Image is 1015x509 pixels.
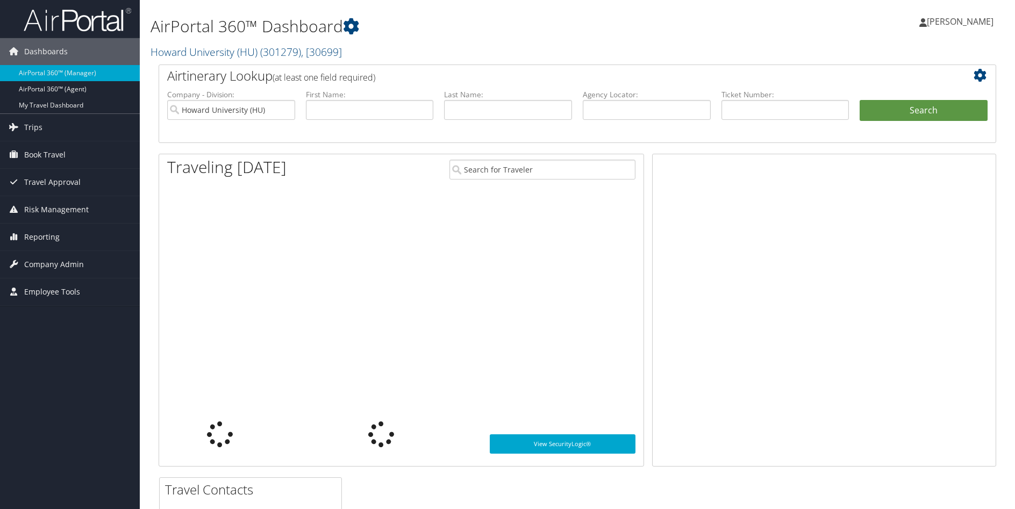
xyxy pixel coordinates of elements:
[167,156,287,178] h1: Traveling [DATE]
[449,160,635,180] input: Search for Traveler
[24,114,42,141] span: Trips
[583,89,711,100] label: Agency Locator:
[306,89,434,100] label: First Name:
[24,196,89,223] span: Risk Management
[151,45,342,59] a: Howard University (HU)
[165,481,341,499] h2: Travel Contacts
[167,67,918,85] h2: Airtinerary Lookup
[24,251,84,278] span: Company Admin
[24,169,81,196] span: Travel Approval
[24,38,68,65] span: Dashboards
[151,15,720,38] h1: AirPortal 360™ Dashboard
[444,89,572,100] label: Last Name:
[860,100,988,121] button: Search
[721,89,849,100] label: Ticket Number:
[301,45,342,59] span: , [ 30699 ]
[24,224,60,250] span: Reporting
[490,434,635,454] a: View SecurityLogic®
[273,71,375,83] span: (at least one field required)
[24,7,131,32] img: airportal-logo.png
[167,89,295,100] label: Company - Division:
[24,278,80,305] span: Employee Tools
[24,141,66,168] span: Book Travel
[919,5,1004,38] a: [PERSON_NAME]
[260,45,301,59] span: ( 301279 )
[927,16,993,27] span: [PERSON_NAME]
